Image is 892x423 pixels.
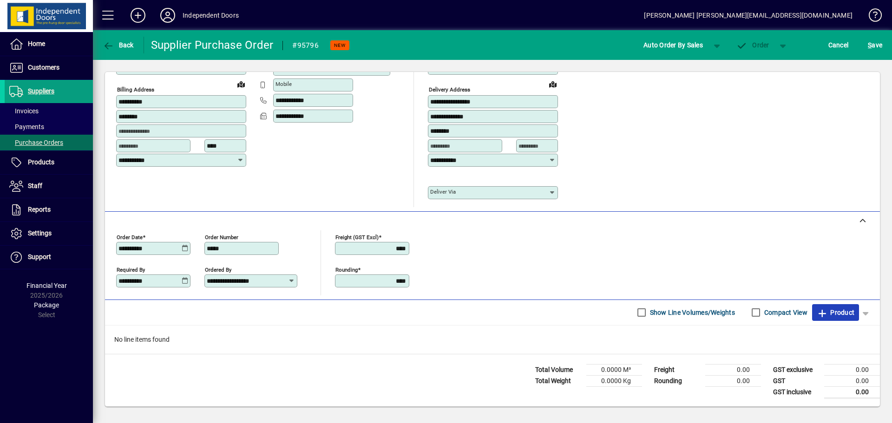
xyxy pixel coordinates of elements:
mat-label: Freight (GST excl) [335,234,379,240]
button: Save [866,37,885,53]
a: Invoices [5,103,93,119]
button: Order [732,37,774,53]
button: Cancel [826,37,851,53]
td: Total Volume [531,364,586,375]
td: 0.0000 M³ [586,364,642,375]
span: Staff [28,182,42,189]
td: 0.0000 Kg [586,375,642,386]
mat-label: Mobile [275,81,292,87]
span: Reports [28,206,51,213]
a: Purchase Orders [5,135,93,150]
mat-label: Deliver via [430,189,456,195]
span: Payments [9,123,44,130]
span: Purchase Orders [9,139,63,146]
span: Product [817,305,854,320]
span: Order [736,41,769,49]
td: Freight [649,364,705,375]
mat-label: Required by [117,266,145,273]
td: GST [768,375,824,386]
a: Staff [5,175,93,198]
span: Customers [28,64,59,71]
button: Profile [153,7,183,24]
span: Cancel [828,38,849,52]
a: Reports [5,198,93,221]
app-page-header-button: Back [93,37,144,53]
td: 0.00 [705,375,761,386]
button: Product [812,304,859,321]
span: ave [868,38,882,52]
span: Settings [28,229,52,237]
button: Auto Order By Sales [639,37,708,53]
td: 0.00 [824,386,880,398]
a: Customers [5,56,93,79]
button: Add [123,7,153,24]
a: Products [5,151,93,174]
td: 0.00 [824,375,880,386]
a: Home [5,33,93,56]
div: [PERSON_NAME] [PERSON_NAME][EMAIL_ADDRESS][DOMAIN_NAME] [644,8,853,23]
label: Show Line Volumes/Weights [648,308,735,317]
a: Payments [5,119,93,135]
a: Knowledge Base [862,2,880,32]
a: View on map [545,77,560,91]
span: Suppliers [28,87,54,95]
span: Package [34,301,59,309]
span: Support [28,253,51,260]
div: No line items found [105,325,880,354]
mat-label: Order date [117,234,143,240]
span: Auto Order By Sales [643,38,703,52]
td: GST exclusive [768,364,824,375]
span: Home [28,40,45,47]
div: Independent Doors [183,8,239,23]
a: Support [5,246,93,269]
div: Supplier Purchase Order [151,38,274,52]
span: S [868,41,872,49]
td: 0.00 [824,364,880,375]
mat-label: Ordered by [205,266,231,273]
td: 0.00 [705,364,761,375]
span: Products [28,158,54,166]
mat-label: Order number [205,234,238,240]
span: Financial Year [26,282,67,289]
td: Rounding [649,375,705,386]
span: Back [103,41,134,49]
button: Back [100,37,136,53]
a: View on map [234,77,249,91]
span: NEW [334,42,346,48]
td: GST inclusive [768,386,824,398]
td: Total Weight [531,375,586,386]
a: Settings [5,222,93,245]
span: Invoices [9,107,39,115]
div: #95796 [292,38,319,53]
label: Compact View [762,308,807,317]
mat-label: Rounding [335,266,358,273]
